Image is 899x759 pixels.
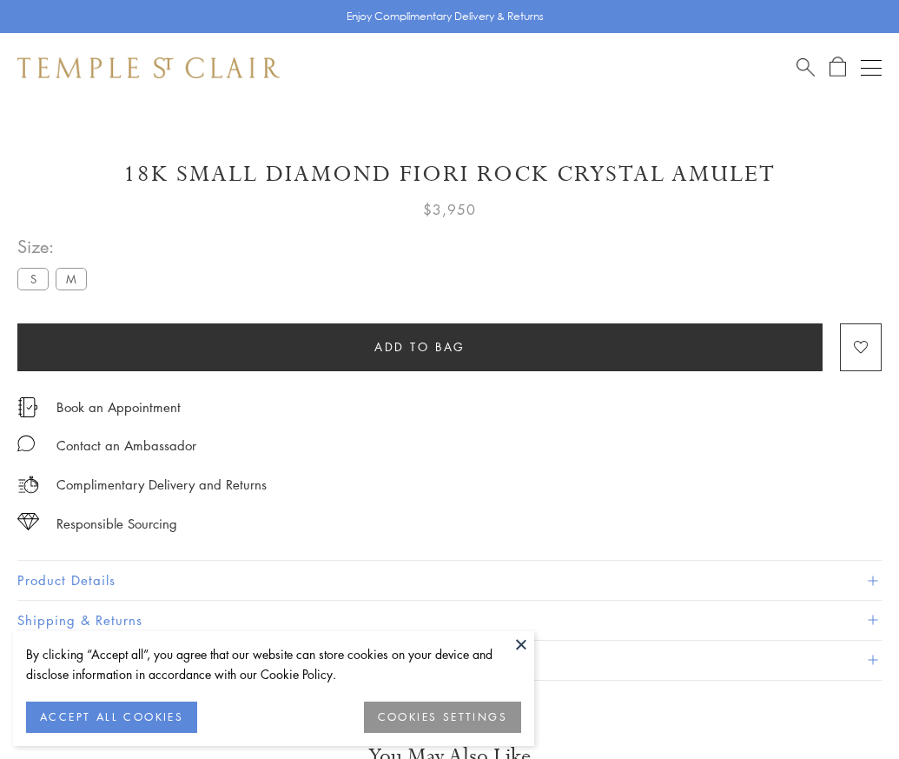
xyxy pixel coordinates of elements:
[26,702,197,733] button: ACCEPT ALL COOKIES
[797,57,815,78] a: Search
[861,57,882,78] button: Open navigation
[17,268,49,290] label: S
[364,702,521,733] button: COOKIES SETTINGS
[423,198,476,221] span: $3,950
[56,397,181,416] a: Book an Appointment
[347,8,544,25] p: Enjoy Complimentary Delivery & Returns
[56,513,177,535] div: Responsible Sourcing
[17,513,39,530] img: icon_sourcing.svg
[17,601,882,640] button: Shipping & Returns
[17,323,823,371] button: Add to bag
[56,268,87,290] label: M
[830,57,846,78] a: Open Shopping Bag
[17,561,882,600] button: Product Details
[56,474,267,496] p: Complimentary Delivery and Returns
[17,159,882,190] h1: 18K Small Diamond Fiori Rock Crystal Amulet
[17,397,38,417] img: icon_appointment.svg
[56,435,196,456] div: Contact an Ambassador
[17,57,280,78] img: Temple St. Clair
[26,644,521,684] div: By clicking “Accept all”, you agree that our website can store cookies on your device and disclos...
[17,435,35,452] img: MessageIcon-01_2.svg
[17,232,94,261] span: Size:
[374,337,466,356] span: Add to bag
[17,474,39,496] img: icon_delivery.svg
